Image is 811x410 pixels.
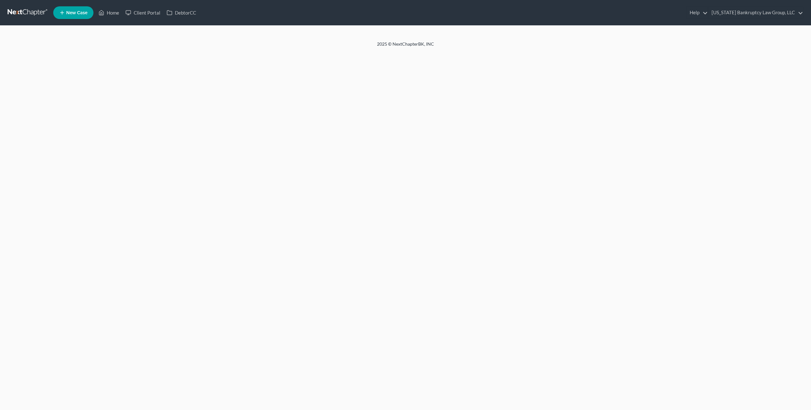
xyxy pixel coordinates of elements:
[163,7,199,18] a: DebtorCC
[708,7,803,18] a: [US_STATE] Bankruptcy Law Group, LLC
[122,7,163,18] a: Client Portal
[95,7,122,18] a: Home
[686,7,708,18] a: Help
[225,41,586,52] div: 2025 © NextChapterBK, INC
[53,6,93,19] new-legal-case-button: New Case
